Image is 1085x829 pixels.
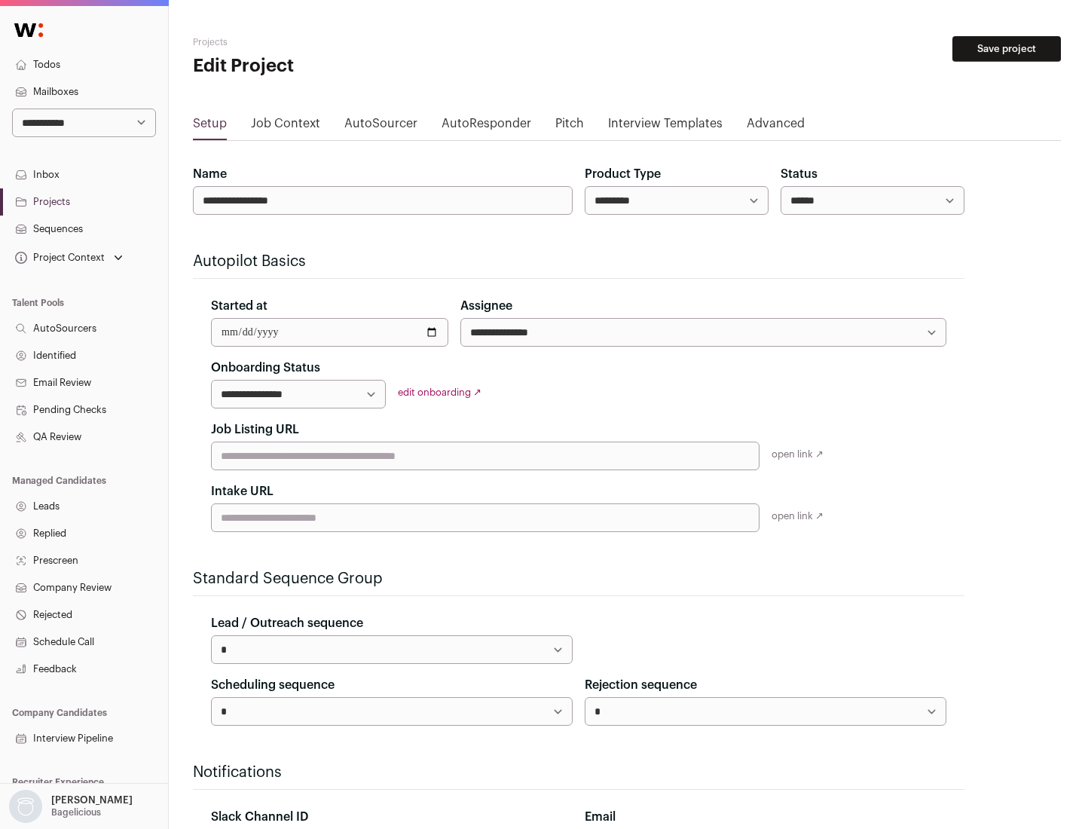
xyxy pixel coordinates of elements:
[211,482,274,500] label: Intake URL
[460,297,512,315] label: Assignee
[211,808,308,826] label: Slack Channel ID
[211,614,363,632] label: Lead / Outreach sequence
[12,252,105,264] div: Project Context
[211,359,320,377] label: Onboarding Status
[585,808,946,826] div: Email
[6,790,136,823] button: Open dropdown
[398,387,481,397] a: edit onboarding ↗
[193,762,964,783] h2: Notifications
[6,15,51,45] img: Wellfound
[211,676,335,694] label: Scheduling sequence
[193,54,482,78] h1: Edit Project
[12,247,126,268] button: Open dropdown
[9,790,42,823] img: nopic.png
[442,115,531,139] a: AutoResponder
[211,297,267,315] label: Started at
[51,806,101,818] p: Bagelicious
[608,115,723,139] a: Interview Templates
[211,421,299,439] label: Job Listing URL
[555,115,584,139] a: Pitch
[193,36,482,48] h2: Projects
[193,251,964,272] h2: Autopilot Basics
[585,676,697,694] label: Rejection sequence
[781,165,818,183] label: Status
[747,115,805,139] a: Advanced
[344,115,417,139] a: AutoSourcer
[251,115,320,139] a: Job Context
[952,36,1061,62] button: Save project
[51,794,133,806] p: [PERSON_NAME]
[193,568,964,589] h2: Standard Sequence Group
[193,165,227,183] label: Name
[585,165,661,183] label: Product Type
[193,115,227,139] a: Setup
